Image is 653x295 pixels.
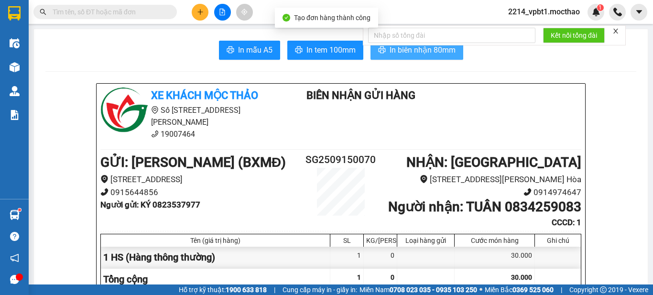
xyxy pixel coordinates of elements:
span: Kết nối tổng đài [551,30,597,41]
button: printerIn biên nhận 80mm [370,41,463,60]
button: printerIn tem 100mm [287,41,363,60]
button: file-add [214,4,231,21]
span: | [561,284,562,295]
strong: 1900 633 818 [226,286,267,294]
img: warehouse-icon [10,210,20,220]
div: Loại hàng gửi [400,237,452,244]
input: Nhập số tổng đài [368,28,535,43]
span: close [612,28,619,34]
sup: 1 [597,4,604,11]
span: | [274,284,275,295]
div: KG/[PERSON_NAME] [366,237,394,244]
button: aim [236,4,253,21]
span: question-circle [10,232,19,241]
input: Tìm tên, số ĐT hoặc mã đơn [53,7,165,17]
span: environment [5,18,11,25]
span: environment [151,106,159,114]
button: caret-down [631,4,647,21]
span: 0 [391,273,394,281]
button: Kết nối tổng đài [543,28,605,43]
span: phone [66,71,73,77]
div: SL [333,237,361,244]
li: [STREET_ADDRESS][PERSON_NAME] Hòa [381,173,581,186]
b: [STREET_ADDRESS][PERSON_NAME] Hòa [66,39,126,67]
li: 0914974647 [381,186,581,199]
img: warehouse-icon [10,62,20,72]
span: printer [227,46,234,55]
li: 0915644856 [100,186,301,199]
div: Tên (giá trị hàng) [103,237,327,244]
div: 1 [330,247,364,268]
b: Người gửi : KÝ 0823537977 [100,200,200,209]
span: Hỗ trợ kỹ thuật: [179,284,267,295]
span: notification [10,253,19,262]
span: plus [197,9,204,15]
span: caret-down [635,8,643,16]
div: 0 [364,247,397,268]
span: environment [100,175,109,183]
b: 0914974647 [74,70,112,78]
span: phone [523,188,532,196]
strong: 0369 525 060 [512,286,554,294]
span: check-circle [283,14,290,22]
sup: 1 [18,208,21,211]
span: Miền Nam [359,284,477,295]
li: 19007464 [100,128,278,140]
div: Ghi chú [537,237,578,244]
span: printer [295,46,303,55]
span: environment [66,29,73,35]
span: phone [151,130,159,138]
b: GỬI : [PERSON_NAME] (BXMĐ) [100,154,286,170]
span: 1 [357,273,361,281]
span: phone [5,39,11,46]
span: message [10,275,19,284]
span: Miền Bắc [485,284,554,295]
span: Cung cấp máy in - giấy in: [283,284,357,295]
img: solution-icon [10,110,20,120]
b: Người nhận : TUÂN 0834259083 [388,199,581,215]
b: 0915644856 [13,39,51,46]
img: icon-new-feature [592,8,600,16]
span: Tạo đơn hàng thành công [294,14,370,22]
button: printerIn mẫu A5 [219,41,280,60]
b: CCCD : 1 [552,218,581,227]
span: file-add [219,9,226,15]
span: printer [378,46,386,55]
span: environment [420,175,428,183]
span: Tổng cộng [103,273,148,285]
span: 30.000 [511,273,532,281]
span: In tem 100mm [306,44,356,56]
img: warehouse-icon [10,38,20,48]
b: Biên Nhận Gửi Hàng [306,89,415,101]
li: [STREET_ADDRESS] [100,173,301,186]
span: phone [100,188,109,196]
span: In mẫu A5 [238,44,272,56]
span: 2214_vpbt1.mocthao [501,6,588,18]
div: Cước món hàng [457,237,532,244]
button: plus [192,4,208,21]
h2: SG2509150070 [301,152,381,168]
img: logo-vxr [8,6,21,21]
span: 1 [599,4,602,11]
b: [STREET_ADDRESS] [5,28,65,36]
strong: 0708 023 035 - 0935 103 250 [390,286,477,294]
img: logo.jpg [100,87,148,135]
div: 30.000 [455,247,535,268]
span: copyright [600,286,607,293]
li: Số [STREET_ADDRESS][PERSON_NAME] [100,104,278,128]
span: search [40,9,46,15]
img: warehouse-icon [10,86,20,96]
b: Xe khách Mộc Thảo [151,89,258,101]
span: aim [241,9,248,15]
img: phone-icon [613,8,622,16]
b: NHẬN : [GEOGRAPHIC_DATA] [406,154,581,170]
div: 1 HS (Hàng thông thường) [101,247,330,268]
span: In biên nhận 80mm [390,44,456,56]
span: ⚪️ [479,288,482,292]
